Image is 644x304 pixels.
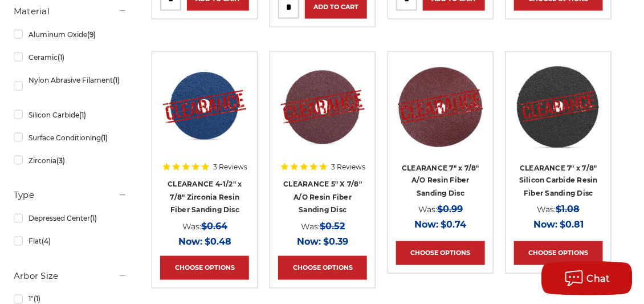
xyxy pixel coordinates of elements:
span: (1) [113,76,120,84]
a: Depressed Center [14,209,128,229]
a: Flat [14,232,128,252]
img: CLEARANCE 7 inch aluminum oxide resin fiber disc [396,62,485,151]
button: Chat [541,261,633,295]
span: Now: [415,220,439,230]
img: CLEARANCE 4-1/2" zirc resin fiber disc [160,63,249,151]
span: (1) [90,214,97,223]
span: (1) [101,133,108,142]
h5: Material [14,5,128,18]
a: Zirconia [14,151,128,171]
a: CLEARANCE 5" X 7/8" A/O Resin Fiber Sanding Disc [283,180,362,214]
a: CLEARANCE 7 inch aluminum oxide resin fiber disc [396,60,485,177]
a: CLEARANCE 7" x 7/8" A/O Resin Fiber Sanding Disc [402,164,479,198]
span: $0.81 [560,220,584,230]
div: Was: [514,202,603,217]
span: $0.99 [437,204,463,215]
a: CLEARANCE 7" x 7/8" Silicon Carbide Resin Fiber Sanding Disc [514,60,603,177]
a: Choose Options [278,256,367,280]
a: CLEARANCE 4-1/2" x 7/8" Zirconia Resin Fiber Sanding Disc [168,180,242,214]
span: (1) [34,295,40,303]
span: $0.52 [320,221,345,232]
span: $0.64 [201,221,227,232]
span: Now: [297,237,321,248]
span: Chat [587,273,610,284]
a: Silicon Carbide [14,105,128,125]
img: CLEARANCE 7" x 7/8" Silicon Carbide Resin Fiber Sanding Disc [514,62,603,151]
a: Nylon Abrasive Filament [14,70,128,102]
span: Now: [178,237,202,248]
span: (4) [42,237,51,246]
span: Now: [533,220,557,230]
div: Was: [160,219,249,234]
a: CLEARANCE 5" X 7/8" A/O Resin Fiber Sanding Disc [278,60,367,177]
span: (9) [87,30,96,39]
div: Was: [278,219,367,234]
a: Surface Conditioning [14,128,128,148]
span: $1.08 [556,204,580,215]
span: $0.48 [205,237,231,248]
a: Ceramic [14,47,128,67]
h5: Arbor Size [14,270,128,283]
a: Choose Options [160,256,249,280]
a: Choose Options [396,241,485,265]
div: Was: [396,202,485,217]
span: (1) [58,53,64,62]
a: CLEARANCE 7" x 7/8" Silicon Carbide Resin Fiber Sanding Disc [519,164,598,198]
span: $0.39 [323,237,348,248]
span: $0.74 [441,220,467,230]
span: (1) [79,111,86,119]
a: CLEARANCE 4-1/2" zirc resin fiber disc [160,60,249,177]
span: (3) [56,156,65,165]
a: Aluminum Oxide [14,25,128,44]
h5: Type [14,189,128,202]
a: Choose Options [514,241,603,265]
img: CLEARANCE 5" X 7/8" A/O Resin Fiber Sanding Disc [278,63,367,151]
